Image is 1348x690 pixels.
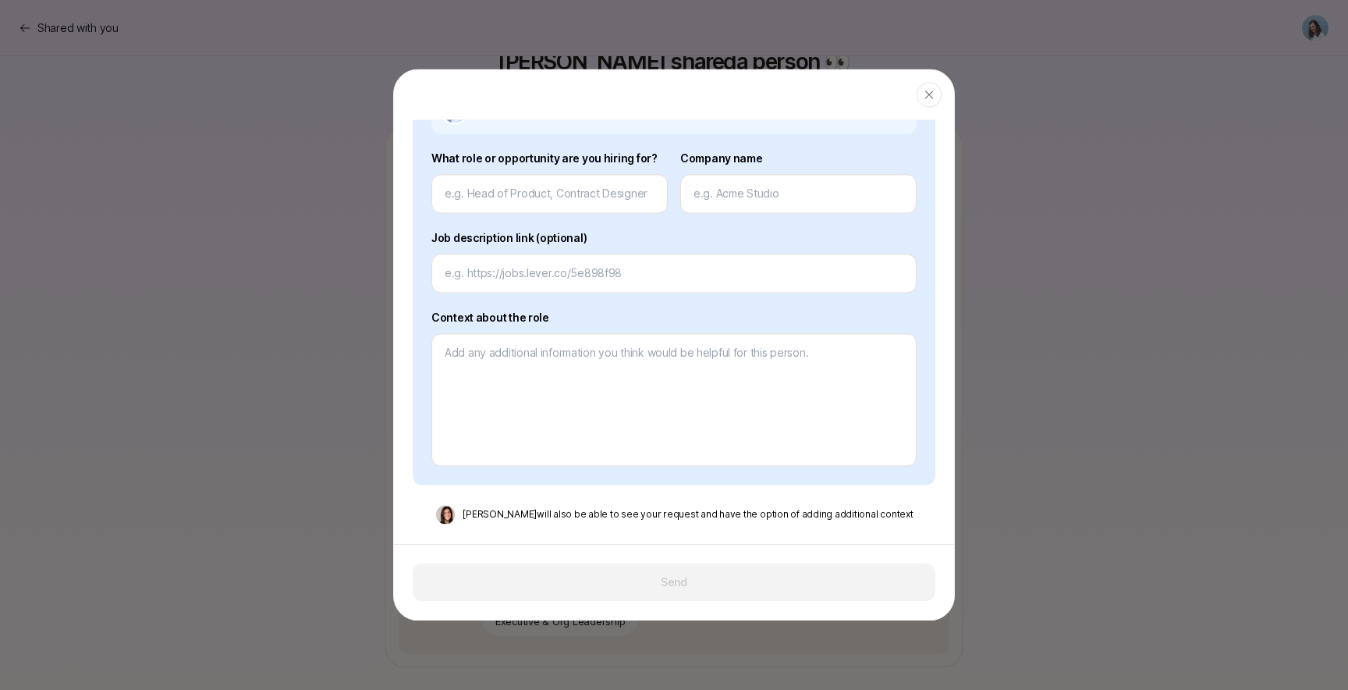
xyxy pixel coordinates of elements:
label: Job description link (optional) [431,229,917,247]
input: e.g. https://jobs.lever.co/5e898f98 [445,264,903,283]
input: e.g. Acme Studio [694,184,903,203]
label: Company name [680,149,917,168]
img: 71d7b91d_d7cb_43b4_a7ea_a9b2f2cc6e03.jpg [436,505,455,524]
input: e.g. Head of Product, Contract Designer [445,184,654,203]
label: What role or opportunity are you hiring for? [431,149,668,168]
label: Context about the role [431,308,917,327]
p: [PERSON_NAME] will also be able to see your request and have the option of adding additional context [463,507,913,521]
